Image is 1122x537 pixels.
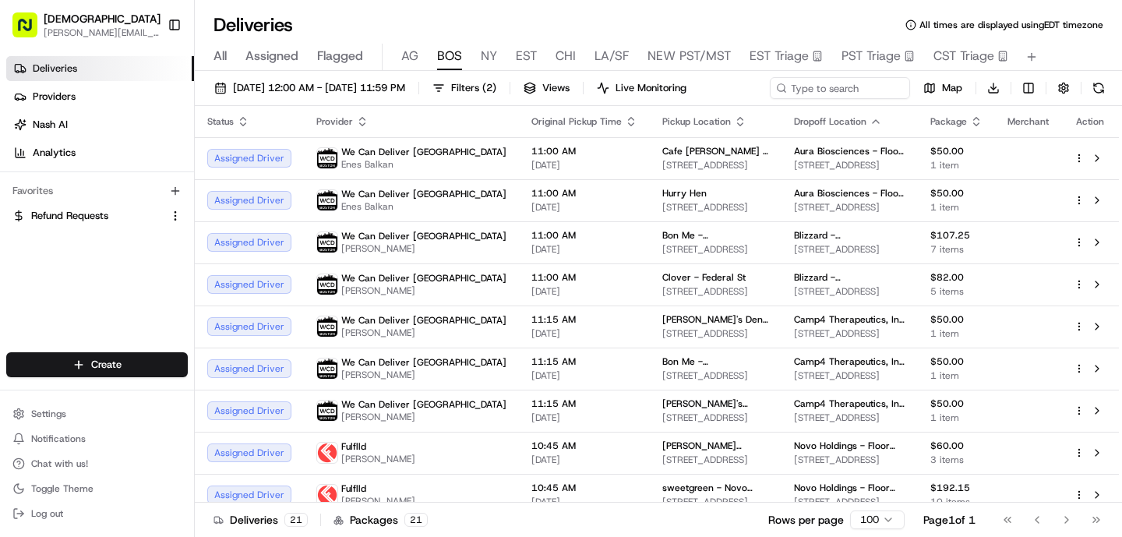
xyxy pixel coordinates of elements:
[794,412,905,424] span: [STREET_ADDRESS]
[930,159,983,171] span: 1 item
[341,230,506,242] span: We Can Deliver [GEOGRAPHIC_DATA]
[451,81,496,95] span: Filters
[662,440,769,452] span: [PERSON_NAME] Southie
[33,62,77,76] span: Deliveries
[31,408,66,420] span: Settings
[482,81,496,95] span: ( 2 )
[91,358,122,372] span: Create
[930,369,983,382] span: 1 item
[794,187,905,200] span: Aura Biosciences - Floor 5
[930,397,983,410] span: $50.00
[531,412,637,424] span: [DATE]
[794,115,866,128] span: Dropoff Location
[33,146,76,160] span: Analytics
[662,327,769,340] span: [STREET_ADDRESS]
[531,454,637,466] span: [DATE]
[930,355,983,368] span: $50.00
[531,397,637,410] span: 11:15 AM
[930,454,983,466] span: 3 items
[6,453,188,475] button: Chat with us!
[284,513,308,527] div: 21
[930,313,983,326] span: $50.00
[930,115,967,128] span: Package
[930,145,983,157] span: $50.00
[31,209,108,223] span: Refund Requests
[930,285,983,298] span: 5 items
[341,188,506,200] span: We Can Deliver [GEOGRAPHIC_DATA]
[317,274,337,295] img: profile_wcd-boston.png
[841,47,901,65] span: PST Triage
[794,355,905,368] span: Camp4 Therapeutics, Inc - Floor [STREET_ADDRESS]
[590,77,693,99] button: Live Monitoring
[317,232,337,253] img: profile_wcd-boston.png
[33,118,68,132] span: Nash AI
[662,145,769,157] span: Cafe [PERSON_NAME] - Back Bay
[44,26,161,39] button: [PERSON_NAME][EMAIL_ADDRESS][DOMAIN_NAME]
[662,285,769,298] span: [STREET_ADDRESS]
[6,56,194,81] a: Deliveries
[213,12,293,37] h1: Deliveries
[316,115,353,128] span: Provider
[341,453,415,465] span: [PERSON_NAME]
[317,443,337,463] img: profile_Fulflld_OnFleet_Thistle_SF.png
[531,440,637,452] span: 10:45 AM
[662,482,769,494] span: sweetgreen - Novo Holdings - [GEOGRAPHIC_DATA]
[794,271,905,284] span: Blizzard - [GEOGRAPHIC_DATA] - Floor 19
[542,81,570,95] span: Views
[481,47,497,65] span: NY
[341,242,506,255] span: [PERSON_NAME]
[556,47,576,65] span: CHI
[662,454,769,466] span: [STREET_ADDRESS]
[794,454,905,466] span: [STREET_ADDRESS]
[531,355,637,368] span: 11:15 AM
[662,115,731,128] span: Pickup Location
[662,313,769,326] span: [PERSON_NAME]'s Den Restaurant & Bar
[317,485,337,505] img: profile_Fulflld_OnFleet_Thistle_SF.png
[516,47,537,65] span: EST
[531,369,637,382] span: [DATE]
[6,140,194,165] a: Analytics
[662,271,746,284] span: Clover - Federal St
[531,271,637,284] span: 11:00 AM
[1007,115,1049,128] span: Merchant
[933,47,994,65] span: CST Triage
[794,229,905,242] span: Blizzard - [GEOGRAPHIC_DATA] - Floor 19
[662,412,769,424] span: [STREET_ADDRESS]
[531,187,637,200] span: 11:00 AM
[662,229,769,242] span: Bon Me - [GEOGRAPHIC_DATA]
[930,482,983,494] span: $192.15
[531,327,637,340] span: [DATE]
[750,47,809,65] span: EST Triage
[317,148,337,168] img: profile_wcd-boston.png
[794,440,905,452] span: Novo Holdings - Floor 45
[6,6,161,44] button: [DEMOGRAPHIC_DATA][PERSON_NAME][EMAIL_ADDRESS][DOMAIN_NAME]
[44,11,161,26] button: [DEMOGRAPHIC_DATA]
[794,159,905,171] span: [STREET_ADDRESS]
[341,482,366,495] span: Fulflld
[794,397,905,410] span: Camp4 Therapeutics, Inc - Floor [STREET_ADDRESS]
[6,112,194,137] a: Nash AI
[794,285,905,298] span: [STREET_ADDRESS]
[341,495,415,507] span: [PERSON_NAME]
[233,81,405,95] span: [DATE] 12:00 AM - [DATE] 11:59 PM
[662,201,769,214] span: [STREET_ADDRESS]
[595,47,629,65] span: LA/SF
[916,77,969,99] button: Map
[341,272,506,284] span: We Can Deliver [GEOGRAPHIC_DATA]
[531,115,622,128] span: Original Pickup Time
[6,178,188,203] div: Favorites
[662,159,769,171] span: [STREET_ADDRESS]
[12,209,163,223] a: Refund Requests
[341,398,506,411] span: We Can Deliver [GEOGRAPHIC_DATA]
[6,503,188,525] button: Log out
[531,159,637,171] span: [DATE]
[923,512,976,528] div: Page 1 of 1
[1074,115,1106,128] div: Action
[616,81,686,95] span: Live Monitoring
[6,352,188,377] button: Create
[942,81,962,95] span: Map
[341,440,366,453] span: Fulflld
[794,369,905,382] span: [STREET_ADDRESS]
[437,47,462,65] span: BOS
